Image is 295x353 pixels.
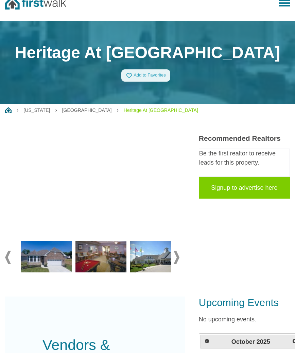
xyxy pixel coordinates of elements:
p: No upcoming events. [199,315,290,324]
span: Add to Favorites [134,72,166,78]
a: Signup to advertise here [199,177,290,199]
h3: Upcoming Events [199,297,290,309]
span: October [231,338,255,345]
a: Add to Favorites [121,69,170,82]
span: 2025 [257,338,270,345]
h3: Recommended Realtors [199,134,290,142]
a: Prev [201,336,212,347]
a: [US_STATE] [23,107,50,113]
p: Be the first realtor to receive leads for this property. [199,149,290,167]
span: Prev [204,338,210,344]
a: Heritage At [GEOGRAPHIC_DATA] [124,107,198,113]
h1: Heritage At [GEOGRAPHIC_DATA] [5,43,290,63]
a: [GEOGRAPHIC_DATA] [62,107,112,113]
